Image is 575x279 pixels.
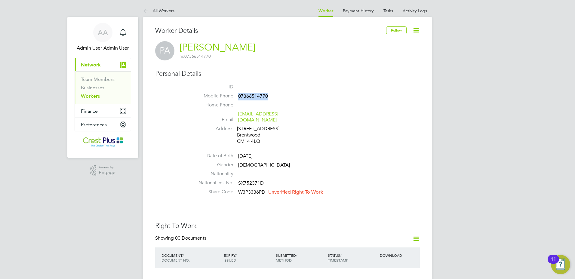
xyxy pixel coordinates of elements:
div: [STREET_ADDRESS] Brentwood CM14 4LQ [237,126,294,144]
div: Showing [155,235,208,241]
button: Preferences [75,118,131,131]
span: Admin User Admin User [75,44,131,52]
div: SUBMITTED [274,250,326,265]
span: m: [180,54,184,59]
label: Mobile Phone [191,93,233,99]
label: ID [191,84,233,90]
button: Open Resource Center, 11 new notifications [551,255,570,274]
h3: Personal Details [155,69,420,78]
a: [PERSON_NAME] [180,41,255,53]
div: STATUS [326,250,378,265]
label: National Ins. No. [191,180,233,186]
a: Businesses [81,85,104,90]
span: DOCUMENT NO. [161,258,190,262]
button: Finance [75,104,131,118]
a: Tasks [383,8,393,14]
span: [DEMOGRAPHIC_DATA] [238,162,290,168]
a: Payment History [343,8,374,14]
span: / [235,253,237,258]
a: Team Members [81,76,115,82]
span: 00 Documents [175,235,206,241]
button: Network [75,58,131,71]
label: Date of Birth [191,153,233,159]
a: Powered byEngage [90,165,116,176]
span: AA [98,29,108,36]
label: Email [191,117,233,123]
span: Network [81,62,101,68]
span: ISSUED [224,258,236,262]
a: Activity Logs [403,8,427,14]
label: Address [191,126,233,132]
span: [DATE] [238,153,252,159]
span: 07366514770 [180,54,211,59]
a: Workers [81,93,100,99]
span: 07366514770 [238,93,268,99]
div: DOWNLOAD [378,250,420,261]
span: W3P3336PD [238,189,265,195]
span: Powered by [99,165,115,170]
a: [EMAIL_ADDRESS][DOMAIN_NAME] [238,111,278,123]
span: / [183,253,184,258]
img: crestplusoperations-logo-retina.png [83,137,123,147]
span: METHOD [276,258,292,262]
label: Nationality [191,171,233,177]
span: SX752371D [238,180,264,186]
span: Preferences [81,122,107,127]
label: Share Code [191,189,233,195]
div: 11 [551,259,556,267]
span: / [340,253,341,258]
span: Unverified Right To Work [268,189,323,195]
span: TIMESTAMP [328,258,348,262]
div: Network [75,71,131,104]
a: All Workers [143,8,174,14]
a: Worker [318,8,333,14]
span: PA [155,41,174,60]
span: Engage [99,170,115,175]
button: Follow [386,26,407,34]
span: / [296,253,297,258]
h3: Right To Work [155,222,420,230]
nav: Main navigation [67,17,138,158]
div: DOCUMENT [160,250,222,265]
label: Gender [191,162,233,168]
span: Finance [81,108,98,114]
div: EXPIRY [222,250,274,265]
a: AAAdmin User Admin User [75,23,131,52]
h3: Worker Details [155,26,386,35]
label: Home Phone [191,102,233,108]
a: Go to home page [75,137,131,147]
